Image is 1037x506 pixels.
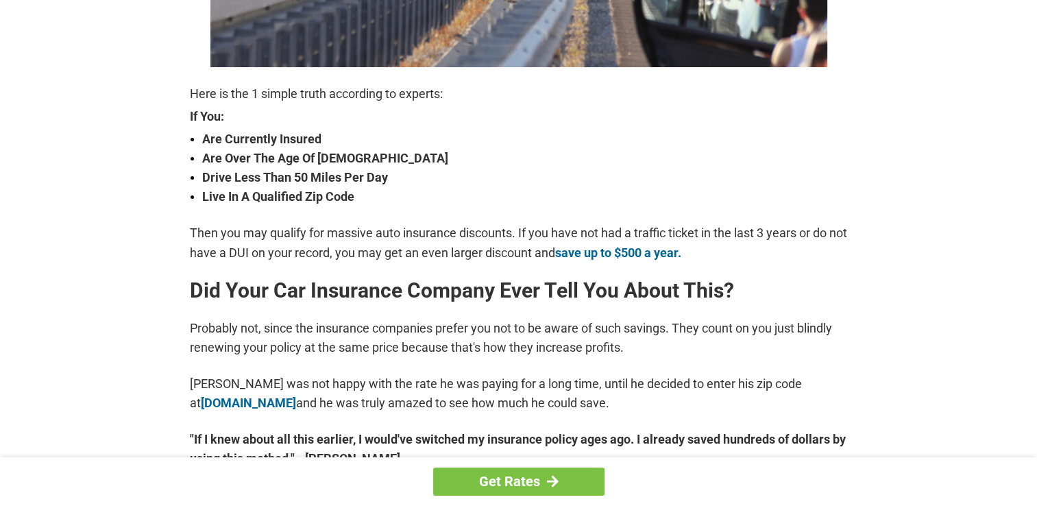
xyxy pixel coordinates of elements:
[190,319,848,357] p: Probably not, since the insurance companies prefer you not to be aware of such savings. They coun...
[202,168,848,187] strong: Drive Less Than 50 Miles Per Day
[201,396,296,410] a: [DOMAIN_NAME]
[190,110,848,123] strong: If You:
[202,149,848,168] strong: Are Over The Age Of [DEMOGRAPHIC_DATA]
[202,187,848,206] strong: Live In A Qualified Zip Code
[202,130,848,149] strong: Are Currently Insured
[190,374,848,413] p: [PERSON_NAME] was not happy with the rate he was paying for a long time, until he decided to ente...
[190,84,848,104] p: Here is the 1 simple truth according to experts:
[190,280,848,302] h2: Did Your Car Insurance Company Ever Tell You About This?
[190,224,848,262] p: Then you may qualify for massive auto insurance discounts. If you have not had a traffic ticket i...
[190,430,848,468] strong: "If I knew about all this earlier, I would've switched my insurance policy ages ago. I already sa...
[555,245,681,260] a: save up to $500 a year.
[433,468,605,496] a: Get Rates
